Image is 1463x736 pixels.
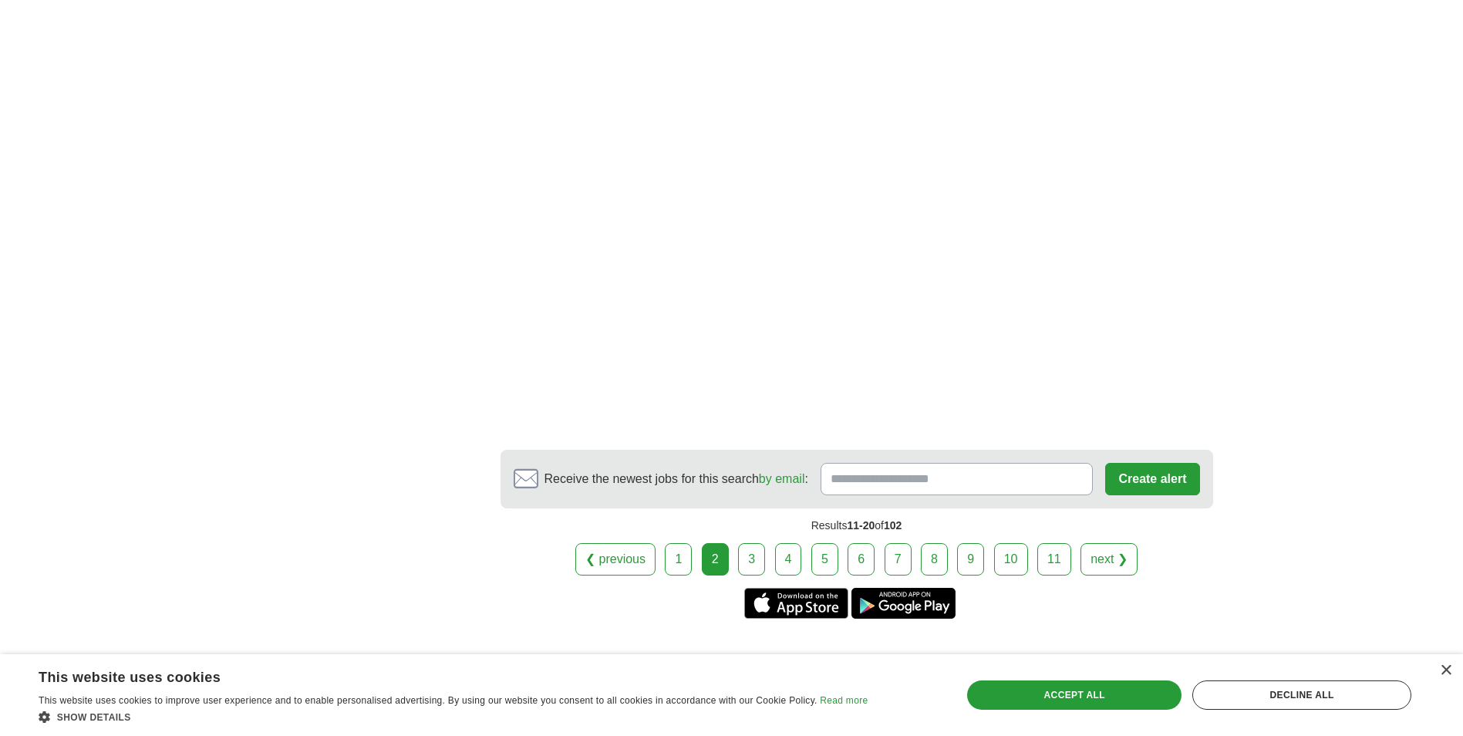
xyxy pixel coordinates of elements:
a: 9 [957,543,984,576]
span: 11-20 [847,519,875,532]
div: Results of [501,508,1213,543]
a: 5 [811,543,838,576]
div: Decline all [1192,680,1411,710]
div: Accept all [967,680,1182,710]
a: 3 [738,543,765,576]
a: 7 [885,543,912,576]
span: 102 [884,519,902,532]
button: Create alert [1105,463,1199,495]
a: 6 [848,543,875,576]
span: Show details [57,712,131,723]
a: 8 [921,543,948,576]
a: Read more, opens a new window [820,695,868,706]
a: 10 [994,543,1028,576]
a: next ❯ [1080,543,1138,576]
a: ❮ previous [575,543,656,576]
div: Close [1440,665,1451,677]
div: This website uses cookies [39,663,829,687]
a: Get the Android app [851,588,956,619]
a: 1 [665,543,692,576]
a: Get the iPhone app [744,588,848,619]
span: This website uses cookies to improve user experience and to enable personalised advertising. By u... [39,695,817,706]
a: by email [759,472,805,485]
div: Show details [39,709,868,724]
a: 4 [775,543,802,576]
a: 11 [1037,543,1071,576]
span: Receive the newest jobs for this search : [544,470,808,488]
div: 2 [702,543,729,576]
